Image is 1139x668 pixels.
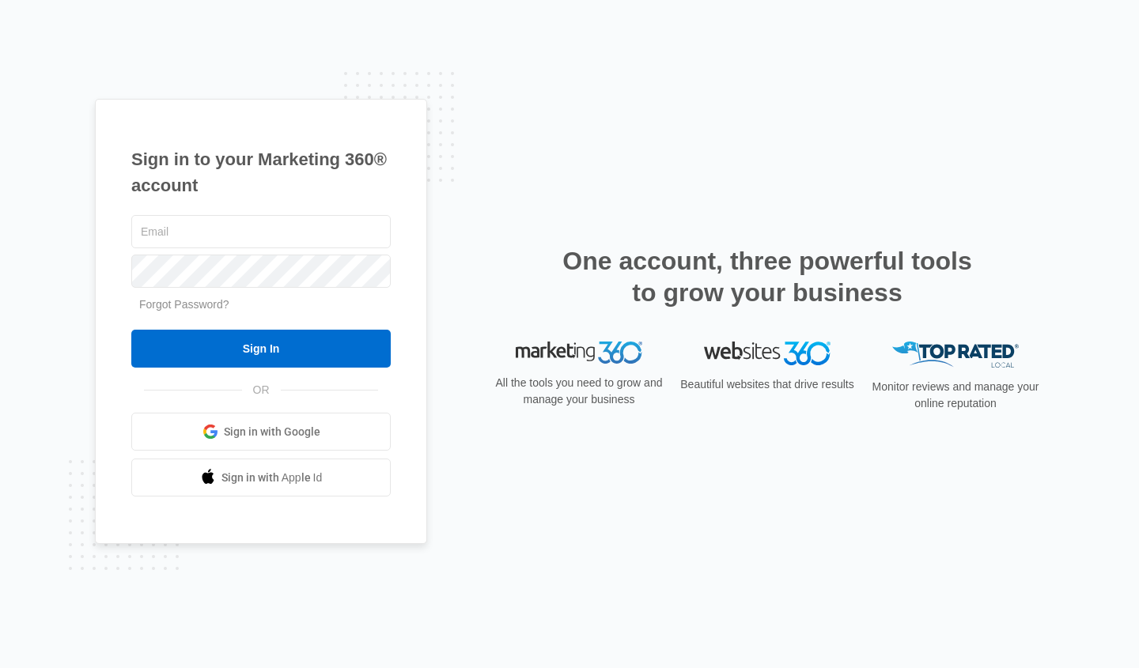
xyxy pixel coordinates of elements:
[131,459,391,496] a: Sign in with Apple Id
[131,146,391,198] h1: Sign in to your Marketing 360® account
[242,382,281,398] span: OR
[131,330,391,368] input: Sign In
[516,342,642,364] img: Marketing 360
[558,245,977,308] h2: One account, three powerful tools to grow your business
[224,424,320,440] span: Sign in with Google
[892,342,1019,368] img: Top Rated Local
[131,215,391,248] input: Email
[131,413,391,451] a: Sign in with Google
[139,298,229,311] a: Forgot Password?
[867,379,1044,412] p: Monitor reviews and manage your online reputation
[221,470,323,486] span: Sign in with Apple Id
[679,376,856,393] p: Beautiful websites that drive results
[704,342,831,364] img: Websites 360
[490,375,668,408] p: All the tools you need to grow and manage your business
